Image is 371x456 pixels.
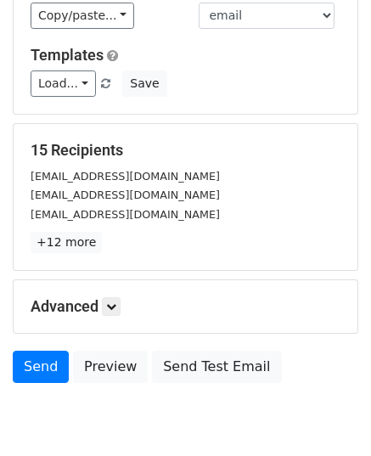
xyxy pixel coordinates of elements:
h5: 15 Recipients [31,141,340,160]
a: Send Test Email [152,351,281,383]
a: +12 more [31,232,102,253]
small: [EMAIL_ADDRESS][DOMAIN_NAME] [31,208,220,221]
a: Send [13,351,69,383]
iframe: Chat Widget [286,374,371,456]
a: Copy/paste... [31,3,134,29]
small: [EMAIL_ADDRESS][DOMAIN_NAME] [31,189,220,201]
button: Save [122,70,166,97]
a: Templates [31,46,104,64]
small: [EMAIL_ADDRESS][DOMAIN_NAME] [31,170,220,183]
a: Preview [73,351,148,383]
h5: Advanced [31,297,340,316]
a: Load... [31,70,96,97]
